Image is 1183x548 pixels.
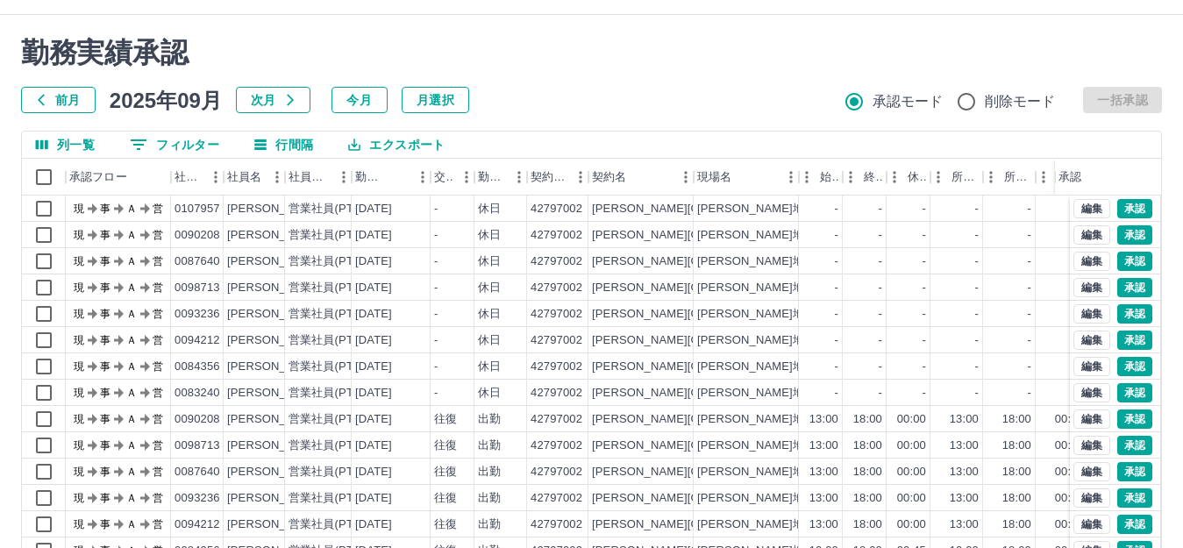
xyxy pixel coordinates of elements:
[175,385,220,402] div: 0083240
[126,466,137,478] text: Ａ
[175,359,220,375] div: 0084356
[592,227,809,244] div: [PERSON_NAME][GEOGRAPHIC_DATA]
[227,159,261,196] div: 社員名
[1073,462,1110,481] button: 編集
[592,280,809,296] div: [PERSON_NAME][GEOGRAPHIC_DATA]
[227,490,323,507] div: [PERSON_NAME]
[809,411,838,428] div: 13:00
[809,438,838,454] div: 13:00
[531,359,582,375] div: 42797002
[289,227,381,244] div: 営業社員(PT契約)
[1117,462,1152,481] button: 承認
[1002,490,1031,507] div: 18:00
[227,227,323,244] div: [PERSON_NAME]
[1073,515,1110,534] button: 編集
[431,159,474,196] div: 交通費
[434,159,453,196] div: 交通費
[434,227,438,244] div: -
[355,253,392,270] div: [DATE]
[506,164,532,190] button: メニュー
[1073,252,1110,271] button: 編集
[153,334,163,346] text: 営
[1117,409,1152,429] button: 承認
[975,201,979,217] div: -
[69,159,127,196] div: 承認フロー
[224,159,285,196] div: 社員名
[697,253,973,270] div: [PERSON_NAME]地区放課後児童クラブ(第一・第二)
[126,229,137,241] text: Ａ
[74,203,84,215] text: 現
[410,164,436,190] button: メニュー
[697,464,973,480] div: [PERSON_NAME]地区放課後児童クラブ(第一・第二)
[1055,411,1084,428] div: 00:00
[950,490,979,507] div: 13:00
[264,164,290,190] button: メニュー
[1073,225,1110,245] button: 編集
[1117,357,1152,376] button: 承認
[1055,438,1084,454] div: 00:00
[697,490,973,507] div: [PERSON_NAME]地区放課後児童クラブ(第一・第二)
[126,387,137,399] text: Ａ
[100,492,110,504] text: 事
[434,464,457,480] div: 往復
[1004,159,1032,196] div: 所定終業
[355,411,392,428] div: [DATE]
[975,306,979,323] div: -
[175,332,220,349] div: 0094212
[950,464,979,480] div: 13:00
[697,280,973,296] div: [PERSON_NAME]地区放課後児童クラブ(第一・第二)
[1002,438,1031,454] div: 18:00
[434,411,457,428] div: 往復
[531,280,582,296] div: 42797002
[1117,199,1152,218] button: 承認
[227,280,323,296] div: [PERSON_NAME]
[355,159,385,196] div: 勤務日
[126,281,137,294] text: Ａ
[1028,280,1031,296] div: -
[835,332,838,349] div: -
[673,164,699,190] button: メニュー
[227,359,323,375] div: [PERSON_NAME]
[853,490,882,507] div: 18:00
[153,387,163,399] text: 営
[74,308,84,320] text: 現
[1073,488,1110,508] button: 編集
[352,159,431,196] div: 勤務日
[923,306,926,323] div: -
[478,332,501,349] div: 休日
[175,280,220,296] div: 0098713
[697,332,973,349] div: [PERSON_NAME]地区放課後児童クラブ(第一・第二)
[474,159,527,196] div: 勤務区分
[975,359,979,375] div: -
[153,439,163,452] text: 営
[567,164,594,190] button: メニュー
[153,281,163,294] text: 営
[331,164,357,190] button: メニュー
[1073,199,1110,218] button: 編集
[799,159,843,196] div: 始業
[1028,306,1031,323] div: -
[227,201,323,217] div: [PERSON_NAME]
[289,359,381,375] div: 営業社員(PT契約)
[778,164,804,190] button: メニュー
[116,132,233,158] button: フィルター表示
[175,201,220,217] div: 0107957
[227,332,323,349] div: [PERSON_NAME]
[478,490,501,507] div: 出勤
[100,360,110,373] text: 事
[227,385,323,402] div: [PERSON_NAME]
[126,308,137,320] text: Ａ
[334,132,459,158] button: エクスポート
[1055,464,1084,480] div: 00:00
[531,201,582,217] div: 42797002
[853,438,882,454] div: 18:00
[923,280,926,296] div: -
[175,253,220,270] div: 0087640
[402,87,469,113] button: 月選択
[175,438,220,454] div: 0098713
[879,359,882,375] div: -
[240,132,327,158] button: 行間隔
[923,253,926,270] div: -
[355,490,392,507] div: [DATE]
[853,411,882,428] div: 18:00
